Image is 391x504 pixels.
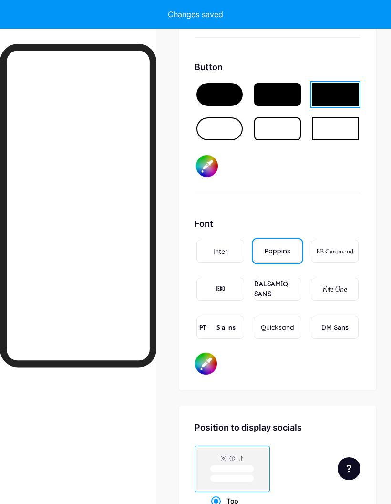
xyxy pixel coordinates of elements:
[321,323,349,333] div: DM Sans
[323,284,347,294] div: Kite One
[265,246,290,256] div: Poppins
[195,217,360,230] div: Font
[195,421,360,434] div: Position to display socials
[316,246,353,256] div: EB Garamond
[216,284,225,294] div: TEKO
[254,279,301,299] div: BALSAMIQ SANS
[213,246,227,256] div: Inter
[168,9,223,20] div: Changes saved
[199,323,241,333] div: PT Sans
[195,61,360,73] div: Button
[261,323,294,333] div: Quicksand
